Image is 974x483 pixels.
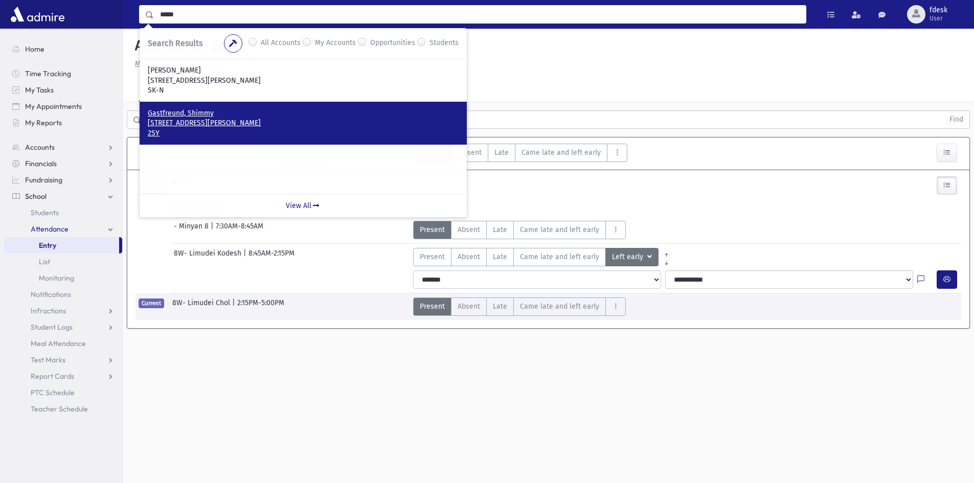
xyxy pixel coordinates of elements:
a: Gastfreund, Shimmy [STREET_ADDRESS][PERSON_NAME] 2SY [148,108,459,139]
span: fdesk [930,6,947,14]
span: | [243,248,248,266]
a: Entry [4,237,119,254]
span: 7:30AM-8:45AM [216,221,263,239]
h5: Attendance Entry [131,37,245,54]
a: Monitoring [4,270,122,286]
a: Financials [4,155,122,172]
a: Attendance [4,221,122,237]
span: Monitoring [39,273,74,283]
span: | [211,221,216,239]
span: Absent [458,301,480,312]
a: Meal Attendance [4,335,122,352]
img: AdmirePro [8,4,67,25]
span: Test Marks [31,355,65,364]
span: Time Tracking [25,69,71,78]
label: Opportunities [370,37,415,50]
button: Find [943,111,969,128]
a: [PERSON_NAME] [STREET_ADDRESS][PERSON_NAME] SK-N [148,65,459,96]
span: Search Results [148,38,202,48]
span: Financials [25,159,57,168]
span: | [232,297,237,316]
span: Late [493,251,507,262]
span: PTC Schedule [31,388,75,397]
a: School [4,188,122,204]
input: Search [154,5,806,24]
a: Time Tracking [4,65,122,82]
span: 2:15PM-5:00PM [237,297,284,316]
span: Student Logs [31,323,73,332]
a: All Prior [659,248,674,256]
span: School [25,192,47,201]
a: Missing Attendance History [131,59,224,68]
span: 8W- Limudei Chol [172,297,232,316]
span: Home [25,44,44,54]
a: Students [4,204,122,221]
span: My Appointments [25,102,82,111]
span: My Tasks [25,85,54,95]
a: List [4,254,122,270]
span: Came late and left early [522,147,601,158]
p: 2SY [148,128,459,139]
span: 8:45AM-2:15PM [248,248,295,266]
span: Late [494,147,509,158]
a: Single [139,73,175,102]
span: Infractions [31,306,66,315]
a: My Tasks [4,82,122,98]
div: AttTypes [413,248,674,266]
span: Notifications [31,290,71,299]
a: PTC Schedule [4,384,122,401]
span: Came late and left early [520,301,599,312]
div: AttTypes [413,221,626,239]
span: Teacher Schedule [31,404,88,413]
span: 8W- Limudei Kodesh [174,248,243,266]
p: [PERSON_NAME] [148,65,459,76]
span: - Minyan 8 [174,221,211,239]
a: Accounts [4,139,122,155]
a: Test Marks [4,352,122,368]
span: User [930,14,947,22]
span: Absent [459,147,482,158]
span: Late [493,224,507,235]
span: Came late and left early [520,251,599,262]
a: All Later [659,256,674,264]
div: AttTypes [413,297,626,316]
a: My Appointments [4,98,122,114]
a: Report Cards [4,368,122,384]
span: Left early [612,251,645,263]
a: Infractions [4,303,122,319]
p: [STREET_ADDRESS][PERSON_NAME] [148,118,459,128]
span: Came late and left early [520,224,599,235]
span: Fundraising [25,175,62,185]
span: List [39,257,50,266]
span: Absent [458,251,480,262]
a: Notifications [4,286,122,303]
span: Meal Attendance [31,339,86,348]
a: Teacher Schedule [4,401,122,417]
span: Accounts [25,143,55,152]
span: Students [31,208,59,217]
a: View All [140,194,467,217]
a: Student Logs [4,319,122,335]
span: Report Cards [31,372,74,381]
span: Late [493,301,507,312]
span: Current [139,298,164,308]
span: Absent [458,224,480,235]
a: Home [4,41,122,57]
u: Missing Attendance History [135,59,224,68]
p: SK-N [148,85,459,96]
a: Fundraising [4,172,122,188]
div: AttTypes [415,144,627,165]
button: Left early [605,248,659,266]
p: [STREET_ADDRESS][PERSON_NAME] [148,76,459,86]
span: Present [420,224,445,235]
span: Entry [39,241,56,250]
span: My Reports [25,118,62,127]
label: Students [429,37,459,50]
span: Present [420,251,445,262]
label: My Accounts [315,37,356,50]
span: Present [420,301,445,312]
a: My Reports [4,114,122,131]
span: Attendance [31,224,69,234]
p: Gastfreund, Shimmy [148,108,459,119]
label: All Accounts [261,37,301,50]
